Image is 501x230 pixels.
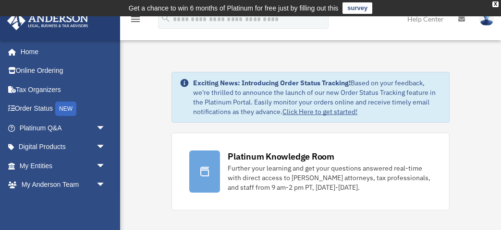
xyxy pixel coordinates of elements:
[282,107,357,116] a: Click Here to get started!
[96,194,115,214] span: arrow_drop_down
[7,156,120,175] a: My Entitiesarrow_drop_down
[55,102,76,116] div: NEW
[7,80,120,99] a: Tax Organizers
[96,138,115,157] span: arrow_drop_down
[96,175,115,195] span: arrow_drop_down
[171,133,449,210] a: Platinum Knowledge Room Further your learning and get your questions answered real-time with dire...
[129,2,339,14] div: Get a chance to win 6 months of Platinum for free just by filling out this
[7,194,120,213] a: My Documentsarrow_drop_down
[7,42,115,61] a: Home
[193,78,441,116] div: Based on your feedback, we're thrilled to announce the launch of our new Order Status Tracking fe...
[7,138,120,157] a: Digital Productsarrow_drop_down
[193,79,351,87] strong: Exciting News: Introducing Order Status Tracking!
[7,118,120,138] a: Platinum Q&Aarrow_drop_down
[96,118,115,138] span: arrow_drop_down
[4,11,91,30] img: Anderson Advisors Platinum Portal
[228,150,334,162] div: Platinum Knowledge Room
[342,2,372,14] a: survey
[96,156,115,176] span: arrow_drop_down
[7,175,120,195] a: My Anderson Teamarrow_drop_down
[7,99,120,119] a: Order StatusNEW
[479,12,494,26] img: User Pic
[228,163,431,192] div: Further your learning and get your questions answered real-time with direct access to [PERSON_NAM...
[160,13,171,23] i: search
[130,17,141,25] a: menu
[492,1,499,7] div: close
[130,13,141,25] i: menu
[7,61,120,80] a: Online Ordering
